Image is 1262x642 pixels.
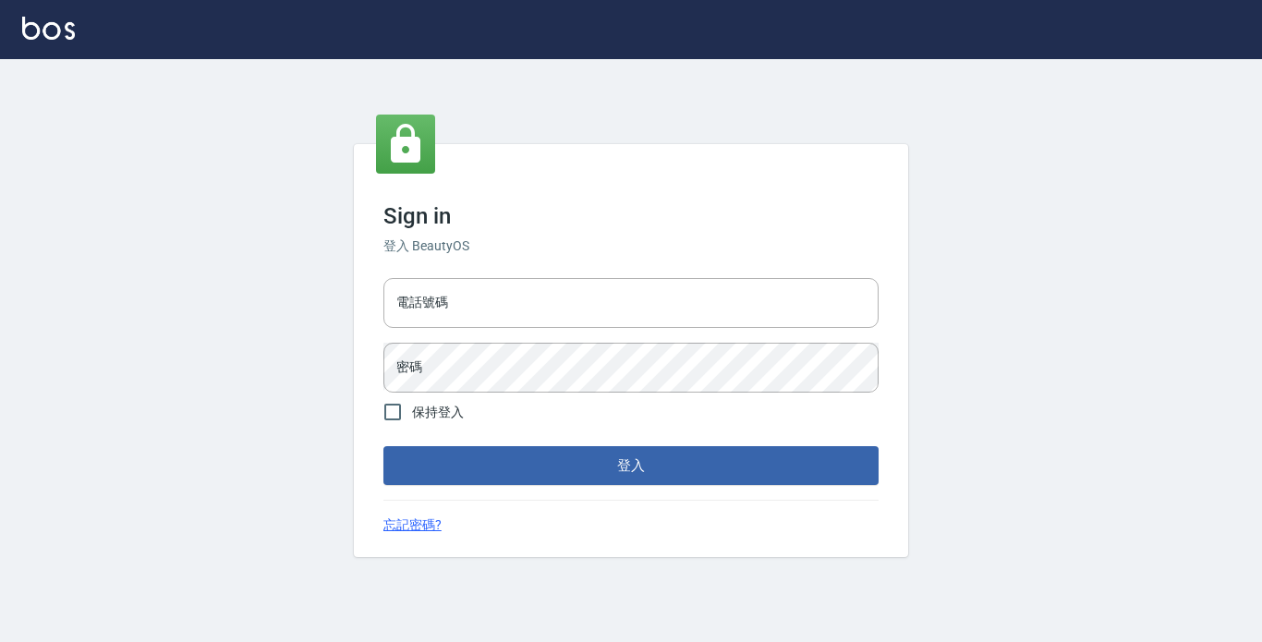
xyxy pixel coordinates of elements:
a: 忘記密碼? [383,515,442,535]
h3: Sign in [383,203,879,229]
img: Logo [22,17,75,40]
h6: 登入 BeautyOS [383,236,879,256]
button: 登入 [383,446,879,485]
span: 保持登入 [412,403,464,422]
